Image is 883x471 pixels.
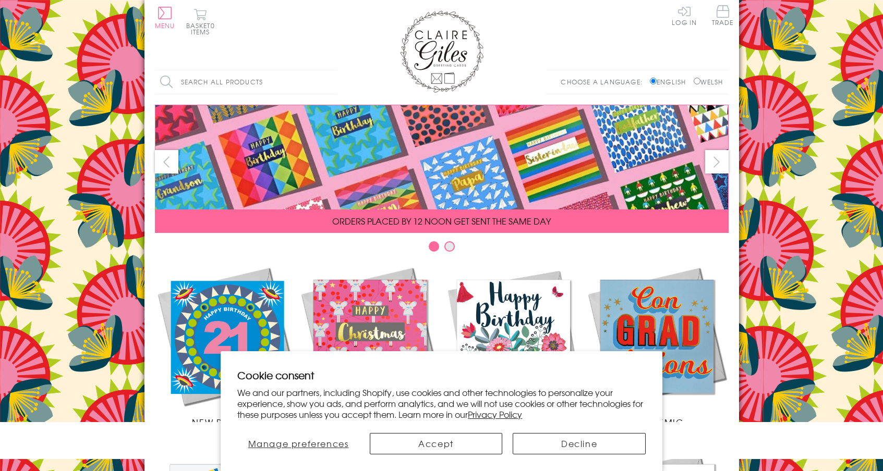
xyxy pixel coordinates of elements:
button: Manage preferences [237,433,359,454]
span: ORDERS PLACED BY 12 NOON GET SENT THE SAME DAY [332,215,551,227]
a: Privacy Policy [468,408,522,420]
button: Carousel Page 2 [444,241,455,252]
button: prev [155,150,178,173]
div: Carousel Pagination [155,241,729,257]
a: Birthdays [442,265,585,428]
button: Carousel Page 1 (Current Slide) [429,241,439,252]
a: Academic [585,265,729,428]
a: Trade [712,5,734,28]
span: New Releases [192,416,260,428]
span: 0 items [191,21,215,36]
input: Search all products [155,70,337,94]
a: Christmas [298,265,442,428]
img: Claire Giles Greetings Cards [400,10,483,93]
p: Choose a language: [561,77,648,86]
a: Log In [672,5,697,26]
button: Decline [513,433,645,454]
span: Trade [712,5,734,26]
input: English [650,78,657,84]
p: We and our partners, including Shopify, use cookies and other technologies to personalize your ex... [237,387,646,419]
button: Basket0 items [186,8,215,35]
input: Welsh [694,78,700,84]
a: New Releases [155,265,298,428]
h2: Cookie consent [237,368,646,382]
button: Accept [370,433,502,454]
button: Menu [155,7,175,29]
label: English [650,77,691,86]
input: Search [327,70,337,94]
button: next [705,150,729,173]
span: Menu [155,21,175,30]
span: Manage preferences [248,437,349,450]
label: Welsh [694,77,723,86]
